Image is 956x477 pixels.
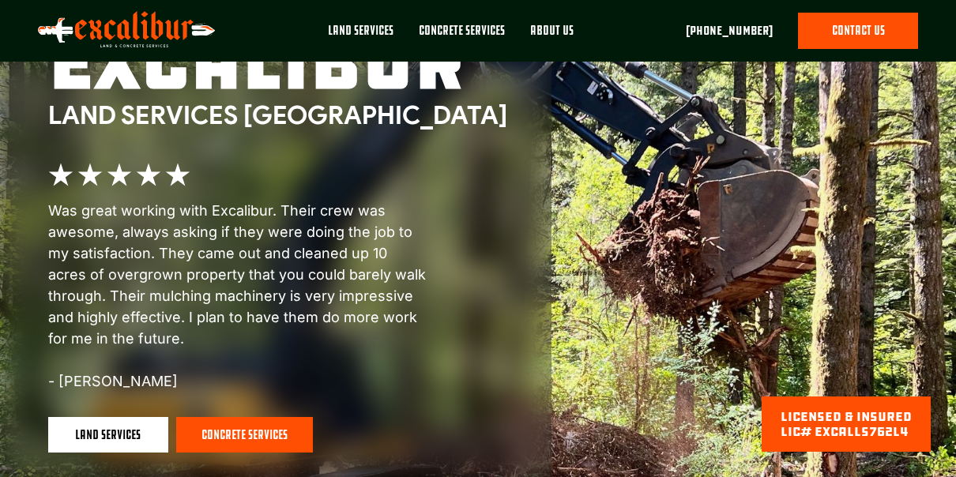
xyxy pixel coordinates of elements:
[781,409,912,439] div: licensed & Insured lic# EXCALLS762L4
[176,417,313,453] a: concrete services
[518,13,586,62] a: About Us
[48,200,427,392] p: Was great working with Excalibur. Their crew was awesome, always asking if they were doing the jo...
[48,100,507,130] div: Land Services [GEOGRAPHIC_DATA]
[48,417,168,453] a: land services
[686,21,773,40] a: [PHONE_NUMBER]
[530,22,574,39] div: About Us
[798,13,918,49] a: contact us
[48,24,507,100] h1: excalibur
